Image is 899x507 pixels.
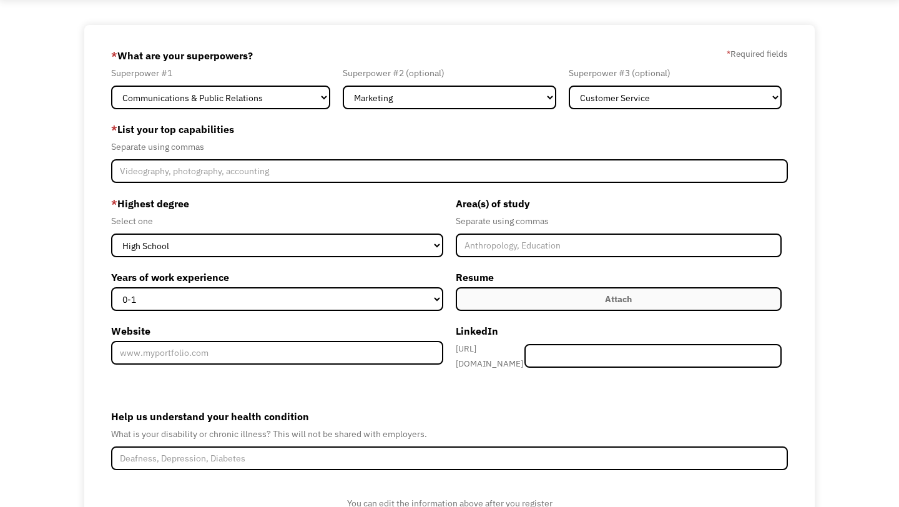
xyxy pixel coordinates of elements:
[456,214,782,229] div: Separate using commas
[111,267,443,287] label: Years of work experience
[456,234,782,257] input: Anthropology, Education
[111,159,788,183] input: Videography, photography, accounting
[111,194,443,214] label: Highest degree
[111,321,443,341] label: Website
[111,446,788,470] input: Deafness, Depression, Diabetes
[456,321,782,341] label: LinkedIn
[456,267,782,287] label: Resume
[111,214,443,229] div: Select one
[456,287,782,311] label: Attach
[456,341,524,371] div: [URL][DOMAIN_NAME]
[111,46,253,66] label: What are your superpowers?
[569,66,782,81] div: Superpower #3 (optional)
[111,119,788,139] label: List your top capabilities
[111,139,788,154] div: Separate using commas
[111,406,788,426] label: Help us understand your health condition
[605,292,632,307] div: Attach
[727,46,788,61] label: Required fields
[111,426,788,441] div: What is your disability or chronic illness? This will not be shared with employers.
[456,194,782,214] label: Area(s) of study
[111,341,443,365] input: www.myportfolio.com
[111,66,330,81] div: Superpower #1
[343,66,556,81] div: Superpower #2 (optional)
